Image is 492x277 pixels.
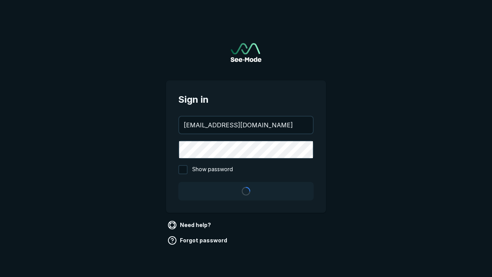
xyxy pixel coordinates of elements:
img: See-Mode Logo [231,43,261,62]
input: your@email.com [179,117,313,133]
a: Go to sign in [231,43,261,62]
span: Sign in [178,93,314,107]
span: Show password [192,165,233,174]
a: Need help? [166,219,214,231]
a: Forgot password [166,234,230,247]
